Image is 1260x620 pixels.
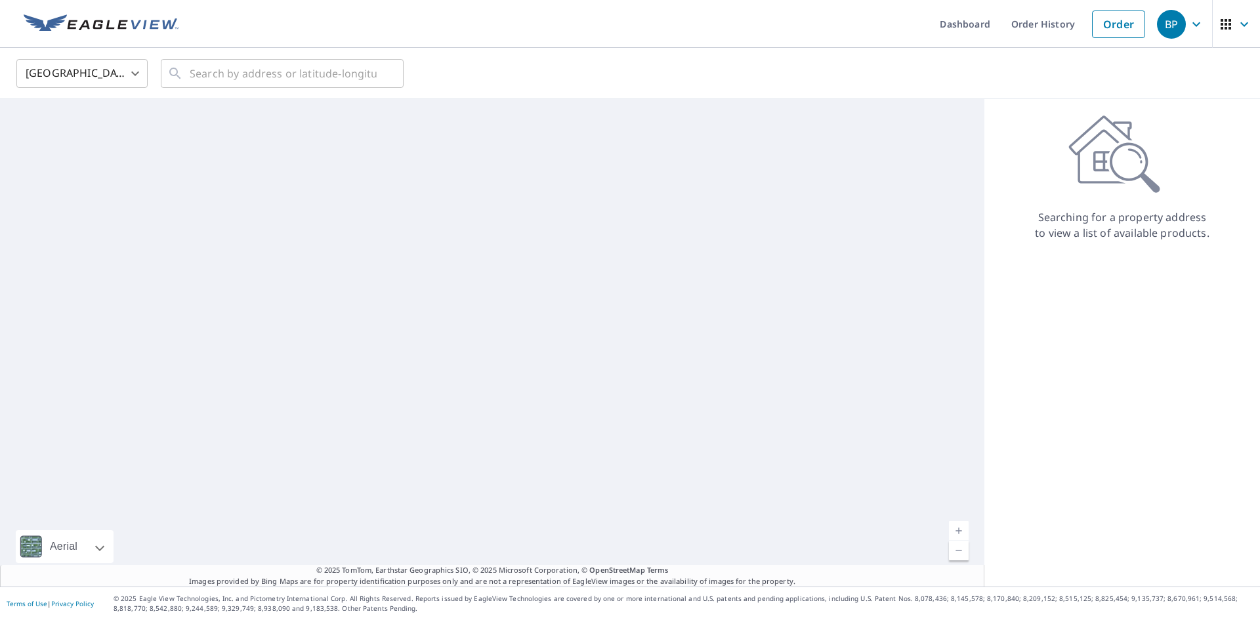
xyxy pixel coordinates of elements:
a: Order [1092,10,1145,38]
a: Terms [647,565,669,575]
p: | [7,600,94,608]
a: OpenStreetMap [589,565,644,575]
input: Search by address or latitude-longitude [190,55,377,92]
a: Terms of Use [7,599,47,608]
a: Current Level 5, Zoom In [949,521,969,541]
img: EV Logo [24,14,178,34]
span: © 2025 TomTom, Earthstar Geographics SIO, © 2025 Microsoft Corporation, © [316,565,669,576]
p: Searching for a property address to view a list of available products. [1034,209,1210,241]
div: Aerial [16,530,114,563]
p: © 2025 Eagle View Technologies, Inc. and Pictometry International Corp. All Rights Reserved. Repo... [114,594,1253,613]
div: [GEOGRAPHIC_DATA] [16,55,148,92]
div: Aerial [46,530,81,563]
a: Privacy Policy [51,599,94,608]
a: Current Level 5, Zoom Out [949,541,969,560]
div: BP [1157,10,1186,39]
